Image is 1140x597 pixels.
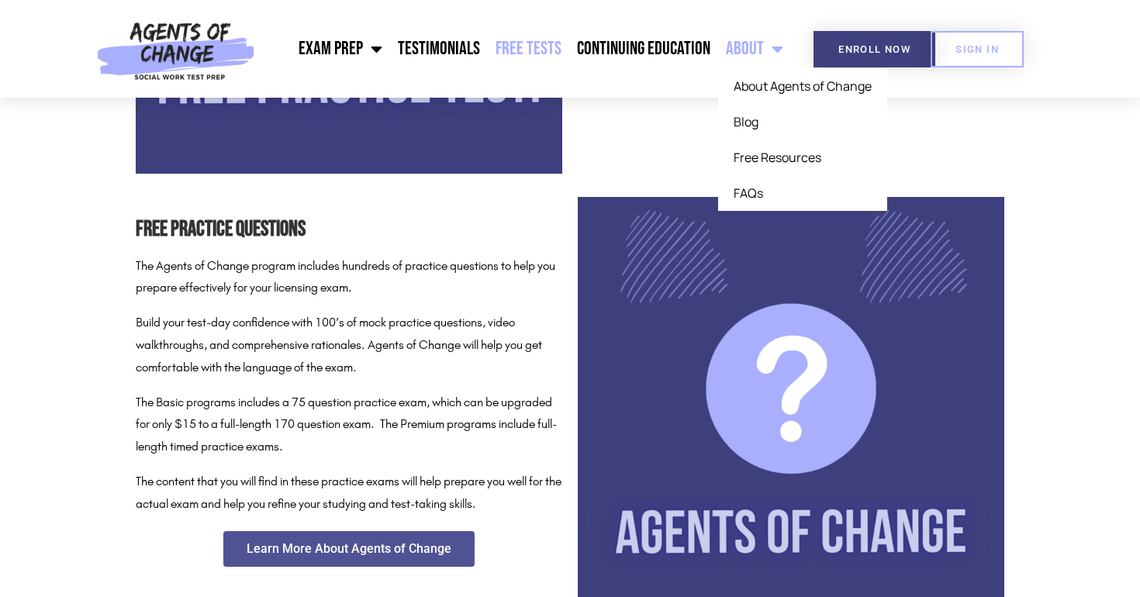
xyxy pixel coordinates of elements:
[488,29,569,68] a: Free Tests
[136,255,562,300] p: The Agents of Change program includes hundreds of practice questions to help you prepare effectiv...
[390,29,488,68] a: Testimonials
[718,68,887,211] ul: About
[931,31,1024,67] a: SIGN IN
[718,140,887,175] a: Free Resources
[955,44,999,54] span: SIGN IN
[247,543,451,555] span: Learn More About Agents of Change
[262,29,791,68] nav: Menu
[136,392,562,458] p: The Basic programs includes a 75 question practice exam, which can be upgraded for only $15 to a ...
[291,29,390,68] a: Exam Prep
[718,68,887,104] a: About Agents of Change
[718,175,887,211] a: FAQs
[718,29,791,68] a: About
[569,29,718,68] a: Continuing Education
[814,31,935,67] a: Enroll Now
[223,531,475,567] a: Learn More About Agents of Change
[718,104,887,140] a: Blog
[136,312,562,378] p: Build your test-day confidence with 100’s of mock practice questions, video walkthroughs, and com...
[136,471,562,516] p: The content that you will find in these practice exams will help prepare you well for the actual ...
[136,212,562,247] h2: Free Practice Questions
[838,44,910,54] span: Enroll Now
